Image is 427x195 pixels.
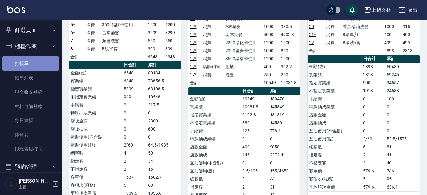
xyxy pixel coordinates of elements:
h5: [PERSON_NAME] [19,178,50,184]
td: 2000蘆薈卡使用 [224,47,262,55]
td: 2/60 [122,141,147,149]
td: 1200 [164,21,181,29]
td: 平均項次單價 [308,183,361,191]
td: 0 [361,103,385,111]
td: 3600結構卡使用 [100,21,147,29]
td: 41 [385,151,420,159]
td: 店販金額 [69,117,122,125]
td: 店販金額 [308,111,361,119]
td: 6548 [146,53,163,61]
td: 店販抽成 [308,119,361,127]
td: 40 [385,159,420,167]
td: 0 [385,127,420,135]
td: 不指定客 [69,165,122,173]
td: 實業績 [69,77,122,85]
td: 客單價 [69,173,122,181]
td: B級單剪 [100,45,147,53]
th: 累計 [147,61,181,69]
td: 155/4650 [268,167,300,175]
td: 250 [279,71,300,79]
td: 317.5 [147,101,181,109]
td: 不指定客 [308,159,361,167]
td: 2 [361,151,385,159]
td: 實業績 [188,103,241,111]
td: 0 [241,135,268,143]
td: 31 [268,183,300,191]
td: 基本染髮 [100,29,147,37]
td: 2800 [147,117,181,125]
td: 3299 [164,29,181,37]
td: 3299 [146,29,163,37]
td: 5 [122,181,147,189]
div: 上越文林 [371,6,391,14]
td: A級單剪 [224,23,262,31]
td: 81 [385,143,420,151]
a: 現金收支登錄 [2,85,59,99]
td: 互助使用(不含點) [69,133,122,141]
td: 店販抽成 [188,151,241,159]
a: 11 [190,16,195,21]
td: 消費 [324,31,341,39]
td: 0 [241,159,268,167]
td: 0 [147,109,181,117]
td: 消費 [201,39,224,47]
button: 登出 [396,4,420,16]
td: 合計 [188,79,201,87]
td: 0 [122,117,147,125]
td: 78656.5 [147,77,181,85]
td: 指定客 [308,151,361,159]
td: 總客數 [308,143,361,151]
td: 特殊抽成業績 [69,109,122,117]
td: 150470 [268,95,300,103]
td: 60430 [385,63,420,71]
td: 900 [361,79,385,87]
td: 指定實業績 [308,79,361,87]
td: 400 [383,31,401,39]
table: a dense table [69,5,181,61]
td: 10549 [241,95,268,103]
td: 0 [122,101,147,109]
td: 1000 [279,39,300,47]
td: 0 [268,159,300,167]
td: 客單價 [308,167,361,175]
td: 16 [147,165,181,173]
td: 10081.8 [241,103,268,111]
td: 金額(虛) [188,95,241,103]
td: 68108.5 [147,85,181,93]
td: 3 [361,159,385,167]
a: 帳單列表 [2,71,59,85]
td: 互助使用(點) [188,167,241,175]
td: 24688 [385,87,420,95]
button: 櫃檯作業 [2,38,59,54]
td: 2200淨化卡使用 [224,39,262,47]
td: 6548 [122,69,147,77]
a: 材料自購登錄 [2,99,59,114]
td: 499 [401,39,420,47]
th: 日合計 [241,87,268,95]
a: 8 [70,46,73,51]
td: 600 [147,125,181,133]
img: Person [5,178,17,190]
a: 19 [309,16,314,21]
table: a dense table [308,55,420,191]
td: 藍蠟 [224,63,262,71]
td: 1200 [262,39,279,47]
td: 6348 [164,53,181,61]
td: 手續費 [308,95,361,103]
td: 合計 [308,47,324,55]
td: 消費 [201,71,224,79]
a: 排班表 [2,128,59,142]
td: 店販金額 [188,143,241,151]
td: 0 [361,111,385,119]
td: 0 [268,135,300,143]
td: 店販抽成 [69,125,122,133]
td: 不指定實業績 [308,87,361,95]
td: 手續費 [69,101,122,109]
td: 52.5/1575 [385,135,420,143]
td: 合計 [69,53,85,61]
td: 1200 [279,55,300,63]
a: 每日結帳 [2,114,59,128]
td: 消費 [201,23,224,31]
th: 日合計 [122,61,147,69]
td: 3600結構卡使用 [224,55,262,63]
